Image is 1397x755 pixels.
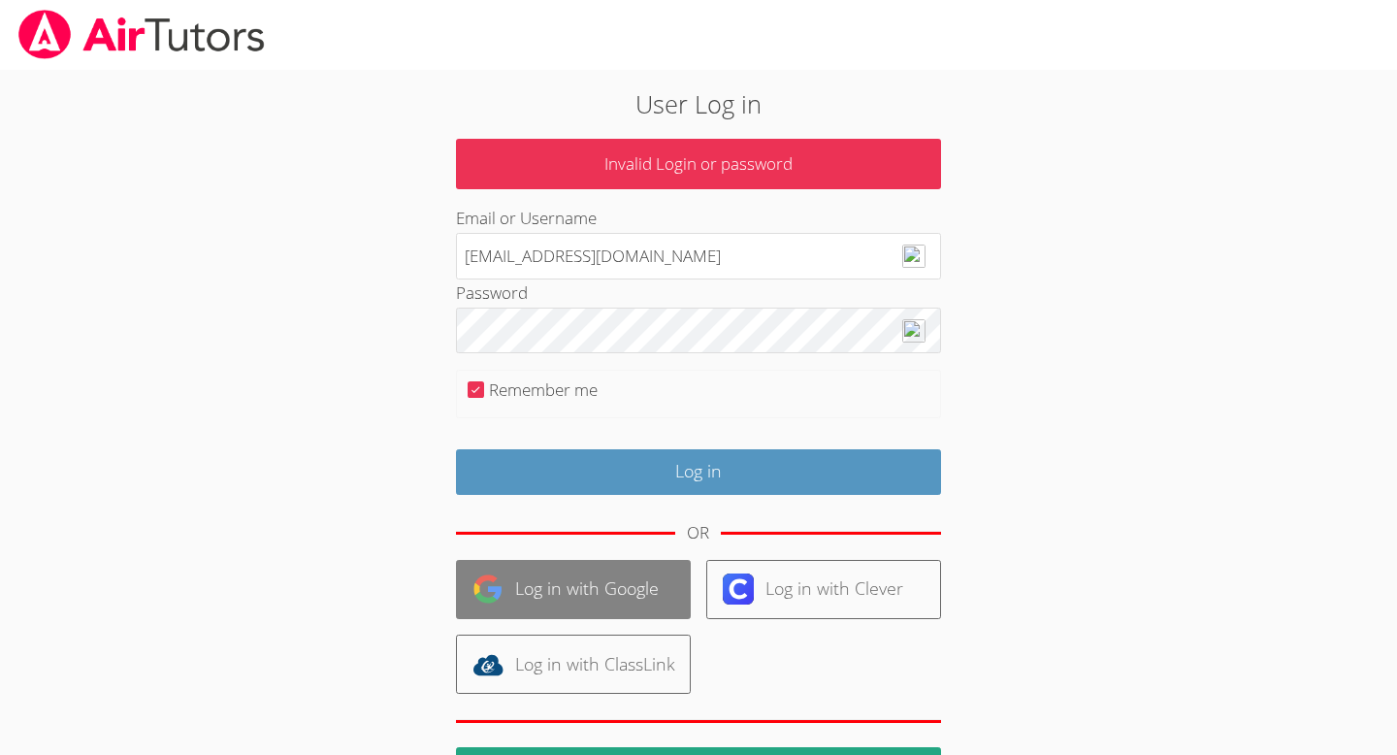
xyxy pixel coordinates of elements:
img: clever-logo-6eab21bc6e7a338710f1a6ff85c0baf02591cd810cc4098c63d3a4b26e2feb20.svg [723,574,754,605]
a: Log in with Clever [706,560,941,619]
img: airtutors_banner-c4298cdbf04f3fff15de1276eac7730deb9818008684d7c2e4769d2f7ddbe033.png [16,10,267,59]
label: Remember me [489,378,598,401]
label: Email or Username [456,207,597,229]
p: Invalid Login or password [456,139,941,190]
a: Log in with ClassLink [456,635,691,694]
img: npw-badge-icon-locked.svg [902,245,926,268]
a: Log in with Google [456,560,691,619]
h2: User Log in [321,85,1076,122]
img: google-logo-50288ca7cdecda66e5e0955fdab243c47b7ad437acaf1139b6f446037453330a.svg [472,574,504,605]
input: Log in [456,449,941,495]
img: npw-badge-icon-locked.svg [902,319,926,343]
label: Password [456,281,528,304]
div: OR [687,519,709,547]
img: classlink-logo-d6bb404cc1216ec64c9a2012d9dc4662098be43eaf13dc465df04b49fa7ab582.svg [472,649,504,680]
